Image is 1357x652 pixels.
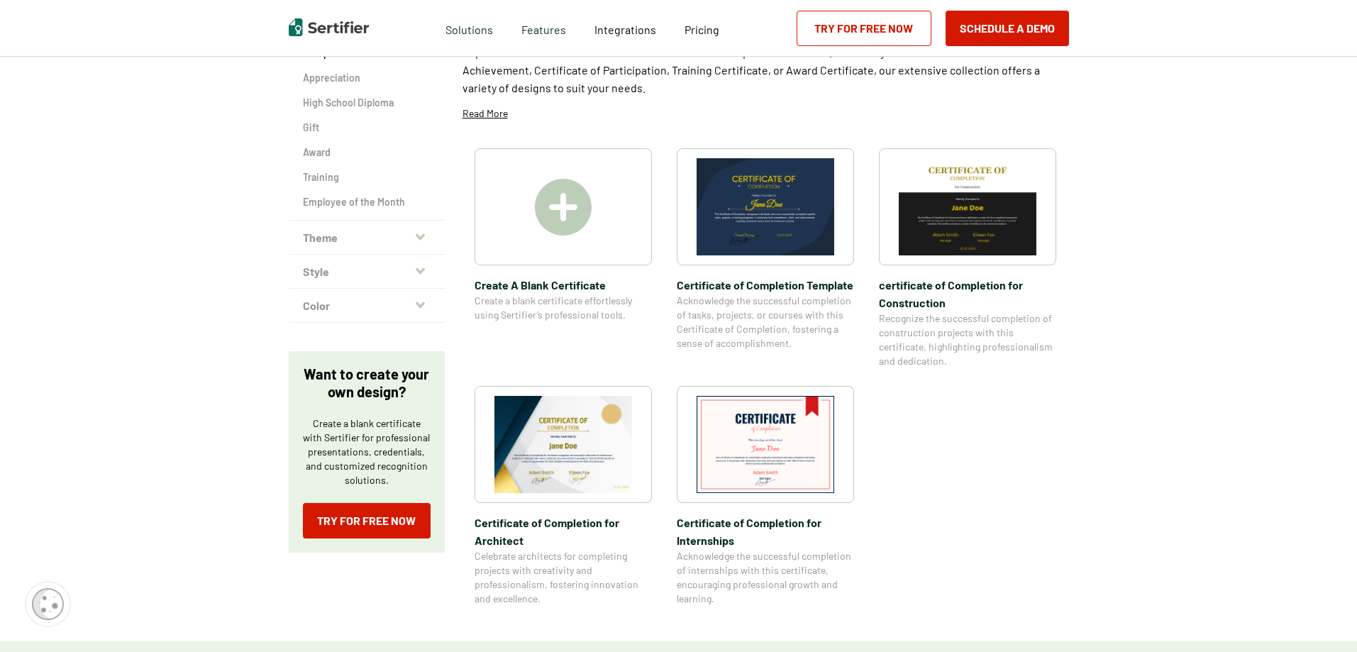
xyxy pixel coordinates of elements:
span: certificate of Completion for Construction [879,276,1056,311]
img: Certificate of Completion​ for Internships [697,396,834,493]
p: Explore a wide selection of customizable certificate templates at Sertifier. Whether you need a C... [463,43,1069,96]
p: Create a blank certificate with Sertifier for professional presentations, credentials, and custom... [303,416,431,487]
a: Try for Free Now [797,11,931,46]
a: Certificate of Completion TemplateCertificate of Completion TemplateAcknowledge the successful co... [677,148,854,368]
a: Gift [303,121,431,135]
button: Color [289,289,445,323]
img: Create A Blank Certificate [535,179,592,236]
span: Pricing [685,23,719,36]
span: Certificate of Completion Template [677,276,854,294]
a: Integrations [594,19,656,37]
a: Employee of the Month [303,195,431,209]
span: Features [521,19,566,37]
p: Want to create your own design? [303,365,431,401]
a: Training [303,170,431,184]
span: Celebrate architects for completing projects with creativity and professionalism, fostering innov... [475,549,652,606]
span: Certificate of Completion​ for Internships [677,514,854,549]
a: certificate of Completion for Constructioncertificate of Completion for ConstructionRecognize the... [879,148,1056,368]
a: Award [303,145,431,160]
button: Theme [289,221,445,255]
img: Certificate of Completion​ for Architect [494,396,632,493]
p: Read More [463,106,508,121]
span: Recognize the successful completion of construction projects with this certificate, highlighting ... [879,311,1056,368]
button: Schedule a Demo [946,11,1069,46]
a: Certificate of Completion​ for ArchitectCertificate of Completion​ for ArchitectCelebrate archite... [475,386,652,606]
span: Acknowledge the successful completion of internships with this certificate, encouraging professio... [677,549,854,606]
button: Style [289,255,445,289]
img: certificate of Completion for Construction [899,158,1036,255]
span: Acknowledge the successful completion of tasks, projects, or courses with this Certificate of Com... [677,294,854,350]
img: Sertifier | Digital Credentialing Platform [289,18,369,36]
a: Certificate of Completion​ for InternshipsCertificate of Completion​ for InternshipsAcknowledge t... [677,386,854,606]
span: Certificate of Completion​ for Architect [475,514,652,549]
img: Certificate of Completion Template [697,158,834,255]
span: Create a blank certificate effortlessly using Sertifier’s professional tools. [475,294,652,322]
a: Pricing [685,19,719,37]
span: Integrations [594,23,656,36]
a: Try for Free Now [303,503,431,538]
span: Solutions [445,19,493,37]
a: Appreciation [303,71,431,85]
iframe: Chat Widget [1286,584,1357,652]
span: Create A Blank Certificate [475,276,652,294]
a: High School Diploma [303,96,431,110]
img: Cookie Popup Icon [32,588,64,620]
